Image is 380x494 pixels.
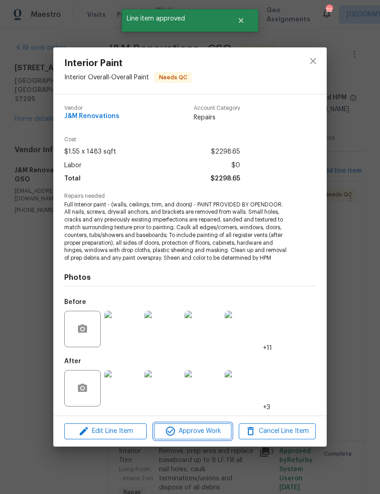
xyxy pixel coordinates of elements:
[64,273,316,282] h4: Photos
[64,423,147,439] button: Edit Line Item
[263,344,272,353] span: +11
[154,423,231,439] button: Approve Work
[239,423,316,439] button: Cancel Line Item
[64,137,240,143] span: Cost
[64,105,119,111] span: Vendor
[211,172,240,185] span: $2298.65
[64,193,316,199] span: Repairs needed
[64,201,291,262] span: Full Interior paint - (walls, ceilings, trim, and doors) - PAINT PROVIDED BY OPENDOOR. All nails,...
[194,113,240,122] span: Repairs
[64,159,82,172] span: Labor
[64,358,81,365] h5: After
[67,426,144,437] span: Edit Line Item
[326,5,332,15] div: 32
[64,74,149,81] span: Interior Overall - Overall Paint
[157,426,228,437] span: Approve Work
[64,172,81,185] span: Total
[64,299,86,305] h5: Before
[155,73,191,82] span: Needs QC
[64,58,192,68] span: Interior Paint
[302,50,324,72] button: close
[241,426,313,437] span: Cancel Line Item
[64,145,116,159] span: $1.55 x 1483 sqft
[194,105,240,111] span: Account Category
[231,159,240,172] span: $0
[64,113,119,120] span: J&M Renovations
[211,145,240,159] span: $2298.65
[226,11,256,30] button: Close
[263,403,270,412] span: +3
[122,9,226,28] span: Line item approved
